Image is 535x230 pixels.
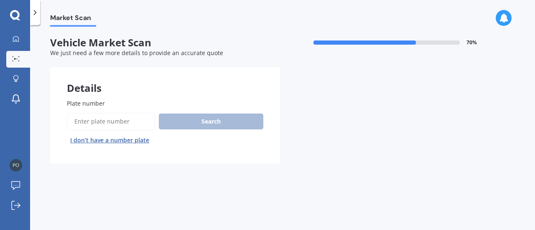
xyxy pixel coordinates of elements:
[50,37,280,49] span: Vehicle Market Scan
[50,49,223,57] span: We just need a few more details to provide an accurate quote
[67,134,153,147] button: I don’t have a number plate
[67,99,105,107] span: Plate number
[10,159,22,172] img: 51a185ac6755e693efcbddc88119e4be
[50,14,96,25] span: Market Scan
[466,40,477,45] span: 70 %
[67,113,155,130] input: Enter plate number
[50,67,280,92] div: Details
